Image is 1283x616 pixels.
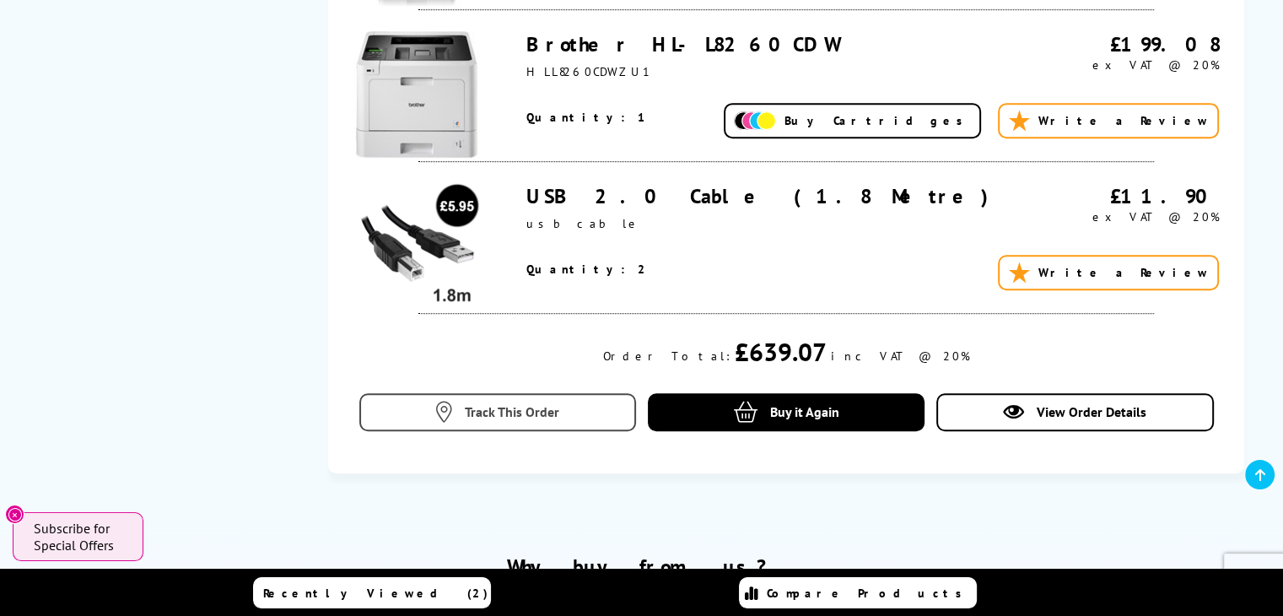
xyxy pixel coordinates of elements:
[526,110,648,125] span: Quantity: 1
[5,505,24,524] button: Close
[465,403,559,420] span: Track This Order
[734,111,776,131] img: Add Cartridges
[263,586,488,601] span: Recently Viewed (2)
[1011,183,1219,209] div: £11.90
[34,520,127,554] span: Subscribe for Special Offers
[1038,265,1209,280] span: Write a Review
[526,31,838,57] a: Brother HL-L8260CDW
[39,554,1245,580] h2: Why buy from us?
[739,577,977,608] a: Compare Products
[526,183,1000,209] a: USB 2.0 Cable (1.8 Metre)
[526,262,649,277] span: Quantity: 2
[353,31,480,158] img: Brother HL-L8260CDW
[767,586,971,601] span: Compare Products
[1011,57,1219,73] div: ex VAT @ 20%
[526,216,1011,231] div: usbcable
[253,577,491,608] a: Recently Viewed (2)
[1011,31,1219,57] div: £199.08
[998,103,1219,138] a: Write a Review
[526,64,1011,79] div: HLL8260CDWZU1
[1037,403,1146,420] span: View Order Details
[936,393,1214,431] a: View Order Details
[998,255,1219,290] a: Write a Review
[353,183,480,310] img: USB 2.0 Cable (1.8 Metre)
[359,393,637,431] a: Track This Order
[831,349,970,364] div: inc VAT @ 20%
[648,393,925,431] a: Buy it Again
[1038,113,1209,128] span: Write a Review
[1011,209,1219,224] div: ex VAT @ 20%
[724,103,981,138] a: Buy Cartridges
[770,403,839,420] span: Buy it Again
[603,349,730,364] div: Order Total:
[784,113,971,128] span: Buy Cartridges
[735,335,827,368] div: £639.07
